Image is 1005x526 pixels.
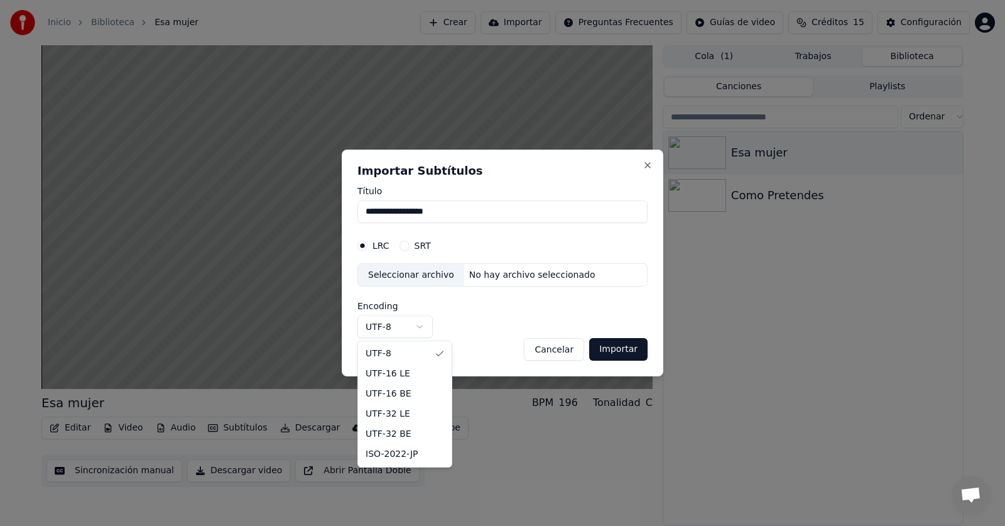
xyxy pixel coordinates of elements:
[366,428,411,441] span: UTF-32 BE
[366,348,391,360] span: UTF-8
[366,388,411,400] span: UTF-16 BE
[366,368,410,380] span: UTF-16 LE
[366,408,410,420] span: UTF-32 LE
[366,448,418,461] span: ISO-2022-JP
